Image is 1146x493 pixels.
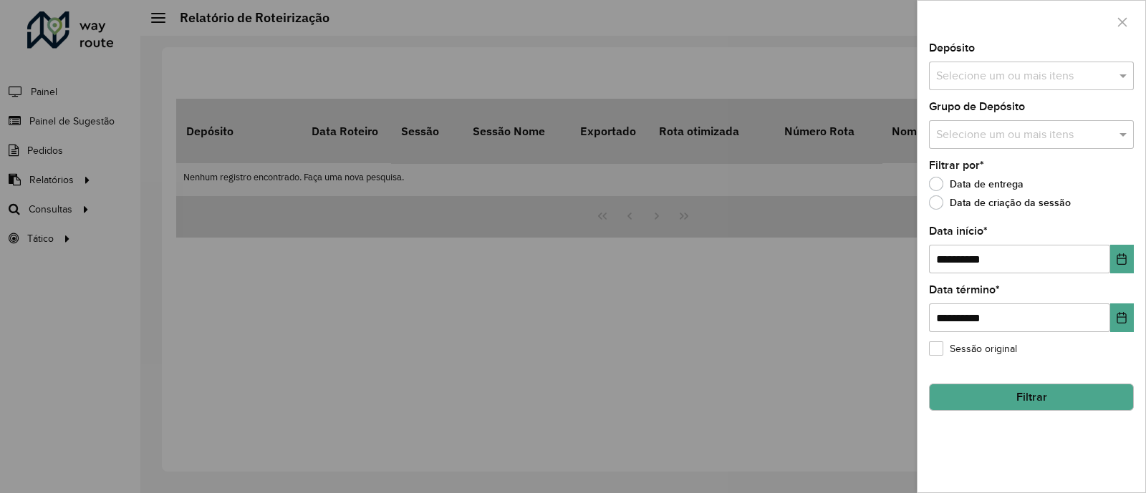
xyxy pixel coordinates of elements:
label: Data início [929,223,988,240]
button: Choose Date [1110,245,1134,273]
label: Data término [929,281,1000,298]
label: Filtrar por [929,157,984,174]
label: Data de criação da sessão [929,195,1071,210]
button: Choose Date [1110,303,1134,332]
label: Sessão original [929,341,1017,356]
label: Data de entrega [929,177,1024,191]
label: Grupo de Depósito [929,98,1025,115]
label: Depósito [929,39,975,57]
button: Filtrar [929,384,1134,411]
